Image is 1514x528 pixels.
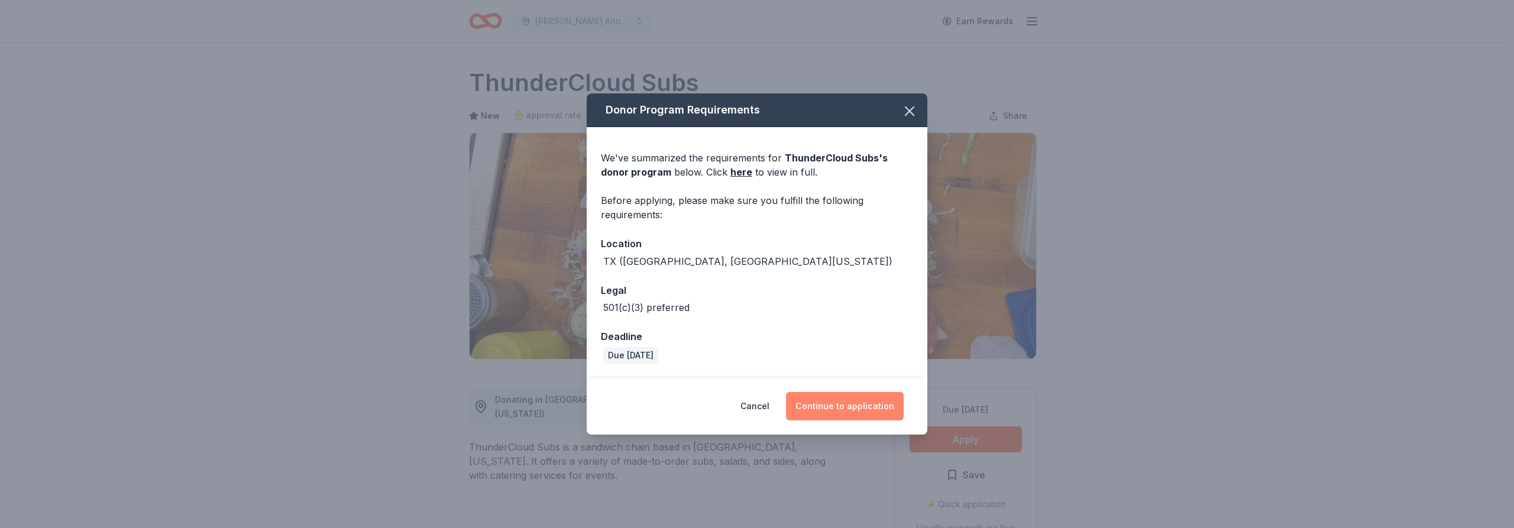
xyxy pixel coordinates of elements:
[603,254,892,268] div: TX ([GEOGRAPHIC_DATA], [GEOGRAPHIC_DATA][US_STATE])
[730,165,752,179] a: here
[601,236,913,251] div: Location
[740,392,769,420] button: Cancel
[587,93,927,127] div: Donor Program Requirements
[603,347,658,364] div: Due [DATE]
[601,329,913,344] div: Deadline
[603,300,690,315] div: 501(c)(3) preferred
[786,392,904,420] button: Continue to application
[601,193,913,222] div: Before applying, please make sure you fulfill the following requirements:
[601,151,913,179] div: We've summarized the requirements for below. Click to view in full.
[601,283,913,298] div: Legal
